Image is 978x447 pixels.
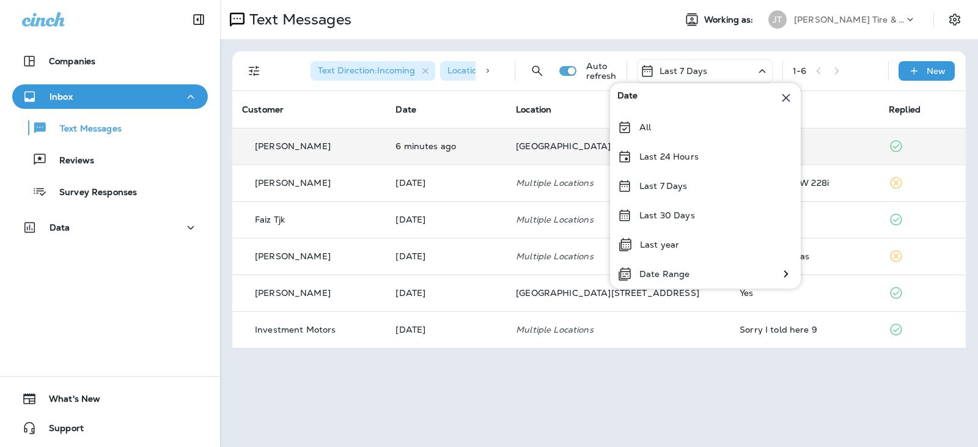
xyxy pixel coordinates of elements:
p: Data [50,223,70,232]
span: [GEOGRAPHIC_DATA][STREET_ADDRESS] [516,287,699,298]
span: Date [617,91,638,105]
p: Sep 11, 2025 11:17 AM [395,251,496,261]
button: Collapse Sidebar [182,7,216,32]
button: Support [12,416,208,440]
button: Search Messages [525,59,550,83]
p: Last 30 Days [639,210,695,220]
p: All [639,122,651,132]
div: Sorry I told here 9 [740,325,869,334]
p: [PERSON_NAME] [255,178,331,188]
div: Ok mano gracias [740,251,869,261]
span: Date [395,104,416,115]
button: Text Messages [12,115,208,141]
p: Sep 11, 2025 03:48 PM [395,215,496,224]
p: Multiple Locations [516,178,720,188]
p: Survey Responses [47,187,137,199]
p: Text Messages [48,124,122,135]
p: Multiple Locations [516,215,720,224]
button: Filters [242,59,267,83]
p: Auto refresh [586,61,617,81]
p: Companies [49,56,95,66]
span: Working as: [704,15,756,25]
button: Companies [12,49,208,73]
p: [PERSON_NAME] [255,288,331,298]
button: Settings [944,9,966,31]
p: Reviews [47,155,94,167]
button: Inbox [12,84,208,109]
div: 1 - 6 [793,66,806,76]
span: Customer [242,104,284,115]
p: Last 7 Days [639,181,688,191]
span: Location [516,104,551,115]
p: [PERSON_NAME] [255,251,331,261]
div: Text Direction:Incoming [311,61,435,81]
button: Reviews [12,147,208,172]
div: 👍 [740,215,869,224]
button: What's New [12,386,208,411]
button: Data [12,215,208,240]
span: [GEOGRAPHIC_DATA][STREET_ADDRESS] [516,141,699,152]
p: Sep 17, 2025 09:35 AM [395,141,496,151]
button: Survey Responses [12,179,208,204]
span: Replied [889,104,921,115]
p: Last 7 Days [660,66,708,76]
p: [PERSON_NAME] Tire & Auto [794,15,904,24]
div: Yes [740,288,869,298]
p: Last year [640,240,679,249]
div: It's a 2016 BMW 228i [740,178,869,188]
span: Location : [GEOGRAPHIC_DATA][STREET_ADDRESS] [447,65,665,76]
p: Sep 10, 2025 03:09 PM [395,288,496,298]
p: New [927,66,946,76]
p: Text Messages [244,10,351,29]
div: Yes [740,141,869,151]
p: Multiple Locations [516,251,720,261]
div: JT [768,10,787,29]
p: Last 24 Hours [639,152,699,161]
p: [PERSON_NAME] [255,141,331,151]
p: Date Range [639,269,689,279]
p: Sep 10, 2025 09:33 AM [395,325,496,334]
div: Location:[GEOGRAPHIC_DATA][STREET_ADDRESS] [440,61,660,81]
p: Investment Motors [255,325,336,334]
span: What's New [37,394,100,408]
span: Text Direction : Incoming [318,65,415,76]
p: Sep 14, 2025 12:05 PM [395,178,496,188]
span: Support [37,423,84,438]
p: Faiz Tjk [255,215,285,224]
p: Inbox [50,92,73,102]
p: Multiple Locations [516,325,720,334]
